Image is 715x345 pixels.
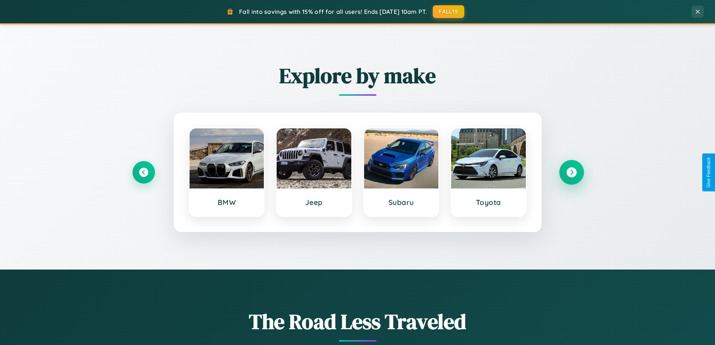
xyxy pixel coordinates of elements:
[706,157,711,188] div: Give Feedback
[433,5,464,18] button: FALL15
[284,198,344,207] h3: Jeep
[132,61,583,90] h2: Explore by make
[459,198,518,207] h3: Toyota
[239,8,427,15] span: Fall into savings with 15% off for all users! Ends [DATE] 10am PT.
[372,198,431,207] h3: Subaru
[197,198,257,207] h3: BMW
[132,307,583,336] h1: The Road Less Traveled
